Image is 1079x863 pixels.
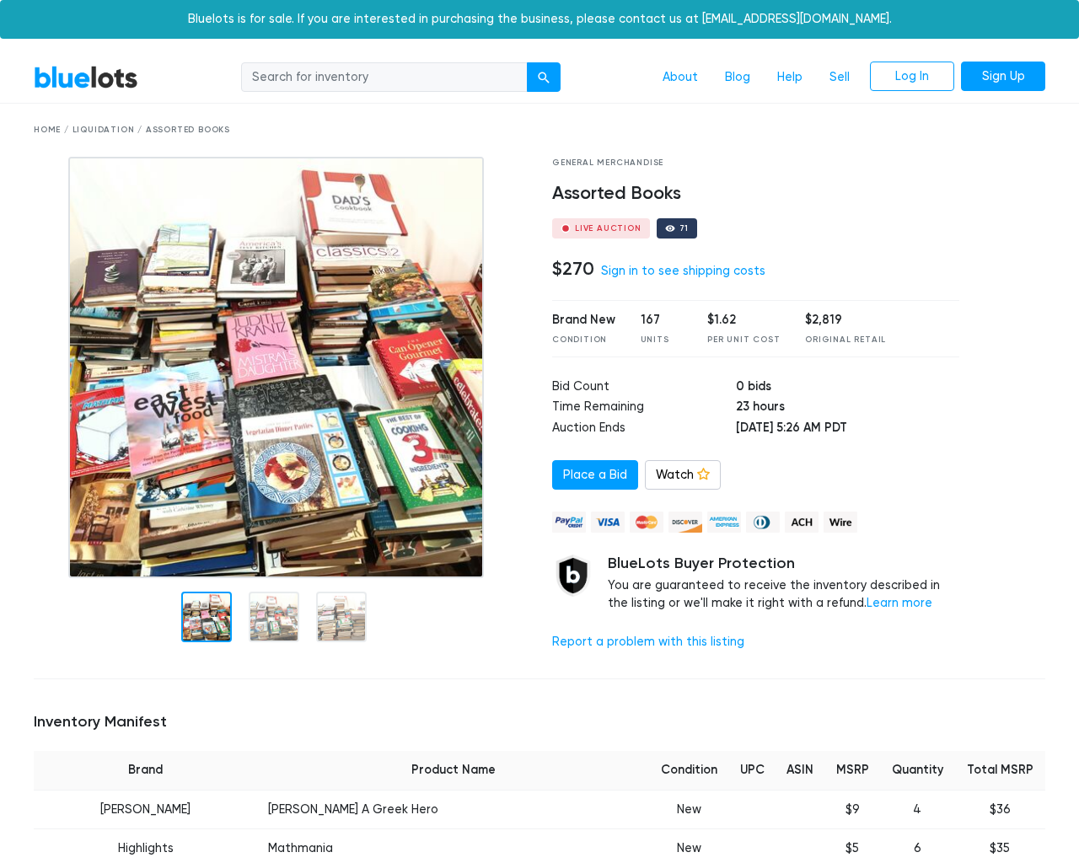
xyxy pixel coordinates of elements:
img: ach-b7992fed28a4f97f893c574229be66187b9afb3f1a8d16a4691d3d3140a8ab00.png [785,512,819,533]
img: american_express-ae2a9f97a040b4b41f6397f7637041a5861d5f99d0716c09922aba4e24c8547d.png [707,512,741,533]
h5: Inventory Manifest [34,713,1045,732]
a: Log In [870,62,954,92]
div: $1.62 [707,311,780,330]
div: Home / Liquidation / Assorted Books [34,124,1045,137]
td: $36 [955,790,1045,829]
h4: Assorted Books [552,183,959,205]
td: 23 hours [736,398,958,419]
div: General Merchandise [552,157,959,169]
img: buyer_protection_shield-3b65640a83011c7d3ede35a8e5a80bfdfaa6a97447f0071c1475b91a4b0b3d01.png [552,555,594,597]
a: Place a Bid [552,460,638,490]
div: $2,819 [805,311,886,330]
a: Sign Up [961,62,1045,92]
th: Total MSRP [955,751,1045,790]
h4: $270 [552,258,594,280]
a: Help [764,62,816,94]
a: About [649,62,711,94]
a: Report a problem with this listing [552,635,744,649]
div: 167 [641,311,683,330]
th: ASIN [776,751,824,790]
td: 4 [880,790,955,829]
div: Per Unit Cost [707,334,780,346]
td: $9 [824,790,880,829]
div: Original Retail [805,334,886,346]
td: 0 bids [736,378,958,399]
a: Watch [645,460,721,490]
th: Quantity [880,751,955,790]
td: New [649,790,729,829]
a: Learn more [867,596,932,610]
img: mastercard-42073d1d8d11d6635de4c079ffdb20a4f30a903dc55d1612383a1b395dd17f39.png [630,512,663,533]
div: Units [641,334,683,346]
td: [DATE] 5:26 AM PDT [736,419,958,440]
td: Auction Ends [552,419,736,440]
a: Sell [816,62,863,94]
th: MSRP [824,751,880,790]
a: BlueLots [34,65,138,89]
img: d23e8fa1-c8d1-4213-a69e-e2fd8f220454-1751486552.jpg [68,157,484,578]
td: Bid Count [552,378,736,399]
img: diners_club-c48f30131b33b1bb0e5d0e2dbd43a8bea4cb12cb2961413e2f4250e06c020426.png [746,512,780,533]
th: Product Name [258,751,649,790]
td: [PERSON_NAME] A Greek Hero [258,790,649,829]
th: UPC [729,751,776,790]
img: paypal_credit-80455e56f6e1299e8d57f40c0dcee7b8cd4ae79b9eccbfc37e2480457ba36de9.png [552,512,586,533]
td: [PERSON_NAME] [34,790,258,829]
div: You are guaranteed to receive the inventory described in the listing or we'll make it right with ... [608,555,959,613]
h5: BlueLots Buyer Protection [608,555,959,573]
a: Sign in to see shipping costs [601,264,765,278]
img: visa-79caf175f036a155110d1892330093d4c38f53c55c9ec9e2c3a54a56571784bb.png [591,512,625,533]
img: discover-82be18ecfda2d062aad2762c1ca80e2d36a4073d45c9e0ffae68cd515fbd3d32.png [668,512,702,533]
div: 71 [679,224,690,233]
td: Time Remaining [552,398,736,419]
input: Search for inventory [241,62,528,93]
img: wire-908396882fe19aaaffefbd8e17b12f2f29708bd78693273c0e28e3a24408487f.png [824,512,857,533]
th: Condition [649,751,729,790]
div: Brand New [552,311,615,330]
a: Blog [711,62,764,94]
div: Live Auction [575,224,641,233]
div: Condition [552,334,615,346]
th: Brand [34,751,258,790]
